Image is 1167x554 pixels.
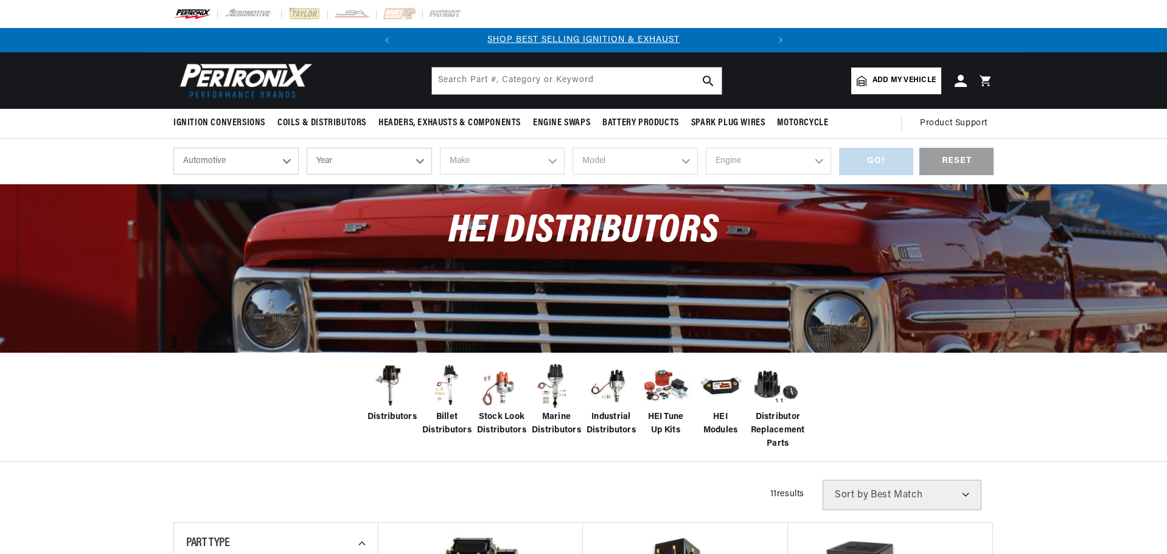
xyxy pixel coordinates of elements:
a: SHOP BEST SELLING IGNITION & EXHAUST [487,35,680,44]
div: Announcement [399,33,768,47]
span: Engine Swaps [533,117,590,130]
a: HEI Tune Up Kits HEI Tune Up Kits [641,362,690,438]
span: Marine Distributors [532,410,581,438]
span: Sort by [835,490,868,500]
span: Product Support [920,117,988,130]
span: Part Type [186,537,229,549]
div: RESET [919,148,994,175]
span: HEI Tune Up Kits [641,410,690,438]
a: Distributors Distributors [368,362,416,424]
img: Distributor Replacement Parts [751,362,799,410]
span: HEI Modules [696,410,745,438]
summary: Coils & Distributors [271,109,372,137]
a: Industrial Distributors Industrial Distributors [587,362,635,438]
input: Search Part #, Category or Keyword [432,68,722,94]
span: Distributors [368,410,417,424]
span: Stock Look Distributors [477,410,526,438]
select: Year [307,148,432,175]
img: HEI Modules [696,362,745,410]
button: Translation missing: en.sections.announcements.next_announcement [768,28,793,52]
a: Stock Look Distributors Stock Look Distributors [477,362,526,438]
a: Add my vehicle [851,68,941,94]
img: Distributors [368,362,416,410]
slideshow-component: Translation missing: en.sections.announcements.announcement_bar [143,28,1024,52]
img: Industrial Distributors [587,362,635,410]
summary: Headers, Exhausts & Components [372,109,527,137]
span: HEI Distributors [448,212,719,251]
img: Pertronix [173,60,313,102]
summary: Spark Plug Wires [685,109,772,137]
summary: Ignition Conversions [173,109,271,137]
button: search button [695,68,722,94]
img: Marine Distributors [532,362,580,410]
select: Ride Type [173,148,299,175]
a: Distributor Replacement Parts Distributor Replacement Parts [751,362,799,451]
span: Headers, Exhausts & Components [378,117,521,130]
img: Billet Distributors [422,362,471,410]
div: 1 of 2 [399,33,768,47]
span: Motorcycle [777,117,828,130]
span: Spark Plug Wires [691,117,765,130]
select: Make [440,148,565,175]
select: Sort by [823,480,981,510]
img: HEI Tune Up Kits [641,362,690,410]
span: Distributor Replacement Parts [751,410,805,451]
select: Model [573,148,698,175]
span: Battery Products [602,117,679,130]
select: Engine [706,148,831,175]
span: Ignition Conversions [173,117,265,130]
summary: Engine Swaps [527,109,596,137]
button: Translation missing: en.sections.announcements.previous_announcement [375,28,399,52]
span: 11 results [770,490,804,499]
img: Stock Look Distributors [477,362,526,410]
summary: Battery Products [596,109,685,137]
span: Add my vehicle [873,75,936,86]
summary: Motorcycle [771,109,834,137]
span: Coils & Distributors [277,117,366,130]
a: Billet Distributors Billet Distributors [422,362,471,438]
span: Industrial Distributors [587,410,636,438]
summary: Product Support [920,109,994,138]
span: Billet Distributors [422,410,472,438]
a: HEI Modules HEI Modules [696,362,745,438]
a: Marine Distributors Marine Distributors [532,362,580,438]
